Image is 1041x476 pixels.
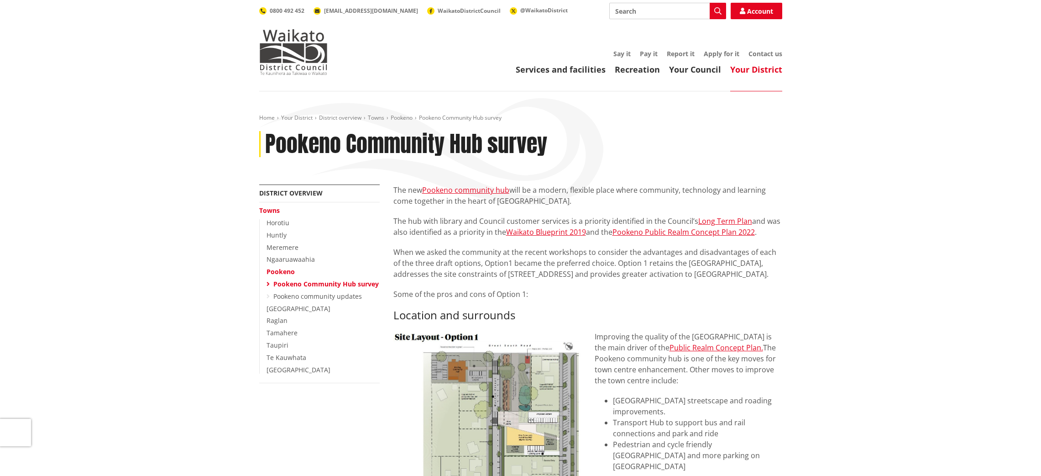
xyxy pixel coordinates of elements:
[422,185,509,195] a: Pookeno community hub
[267,231,287,239] a: Huntly
[267,328,298,337] a: Tamahere
[393,309,782,322] h3: Location and surrounds
[319,114,361,122] a: District overview
[259,114,782,122] nav: breadcrumb
[259,206,280,215] a: Towns
[612,227,755,237] a: Pookeno Public Realm Concept Plan 2022
[510,6,568,14] a: @WaikatoDistrict
[259,189,323,197] a: District overview
[267,243,298,252] a: Meremere
[259,29,328,75] img: Waikato District Council - Te Kaunihera aa Takiwaa o Waikato
[520,6,568,14] span: @WaikatoDistrict
[427,7,501,15] a: WaikatoDistrictCouncil
[595,331,782,386] p: Improving the quality of the [GEOGRAPHIC_DATA] is the main driver of the The Pookeno community hu...
[393,247,782,280] p: When we asked the community at the recent workshops to consider the advantages and disadvantages ...
[368,114,384,122] a: Towns
[698,216,752,226] a: Long Term Plan
[748,49,782,58] a: Contact us
[609,3,726,19] input: Search input
[314,7,418,15] a: [EMAIL_ADDRESS][DOMAIN_NAME]
[324,7,418,15] span: [EMAIL_ADDRESS][DOMAIN_NAME]
[669,64,721,75] a: Your Council
[613,395,782,417] li: [GEOGRAPHIC_DATA] streetscape and roading improvements.
[731,3,782,19] a: Account
[704,49,739,58] a: Apply for it
[438,7,501,15] span: WaikatoDistrictCouncil
[265,131,547,158] h1: Pookeno Community Hub survey
[259,7,304,15] a: 0800 492 452
[267,218,289,227] a: Horotiu
[393,216,782,238] p: The hub with library and Council customer services is a priority identified in the Council’s and ...
[267,304,330,313] a: [GEOGRAPHIC_DATA]
[270,7,304,15] span: 0800 492 452
[393,289,782,300] p: Some of the pros and cons of Option 1:
[273,280,379,288] a: Pookeno Community Hub survey
[259,114,275,122] a: Home
[273,292,362,301] a: Pookeno community updates
[267,267,295,276] a: Pookeno
[506,227,586,237] a: Waikato Blueprint 2019
[267,353,306,362] a: Te Kauwhata
[419,114,502,122] span: Pookeno Community Hub survey
[613,49,631,58] a: Say it
[516,64,606,75] a: Services and facilities
[613,417,782,439] li: Transport Hub to support bus and rail connections and park and ride
[640,49,658,58] a: Pay it
[730,64,782,75] a: Your District
[281,114,313,122] a: Your District
[667,49,695,58] a: Report it
[267,365,330,374] a: [GEOGRAPHIC_DATA]
[267,341,288,349] a: Taupiri
[267,255,315,264] a: Ngaaruawaahia
[613,439,782,472] li: Pedestrian and cycle friendly [GEOGRAPHIC_DATA] and more parking on [GEOGRAPHIC_DATA]
[393,185,782,206] p: The new will be a modern, flexible place where community, technology and learning come together i...
[670,343,763,353] a: Public Realm Concept Plan.
[615,64,660,75] a: Recreation
[267,316,288,325] a: Raglan
[391,114,413,122] a: Pookeno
